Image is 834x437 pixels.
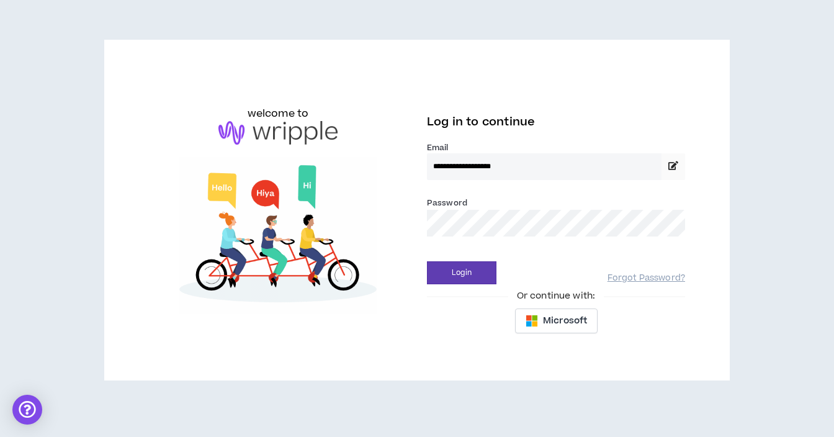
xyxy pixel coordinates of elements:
[608,273,685,284] a: Forgot Password?
[427,142,685,153] label: Email
[248,106,309,121] h6: welcome to
[427,197,467,209] label: Password
[427,114,535,130] span: Log in to continue
[508,289,604,303] span: Or continue with:
[543,314,587,328] span: Microsoft
[218,121,338,145] img: logo-brand.png
[427,261,496,284] button: Login
[12,395,42,425] div: Open Intercom Messenger
[515,309,598,333] button: Microsoft
[149,157,407,314] img: Welcome to Wripple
